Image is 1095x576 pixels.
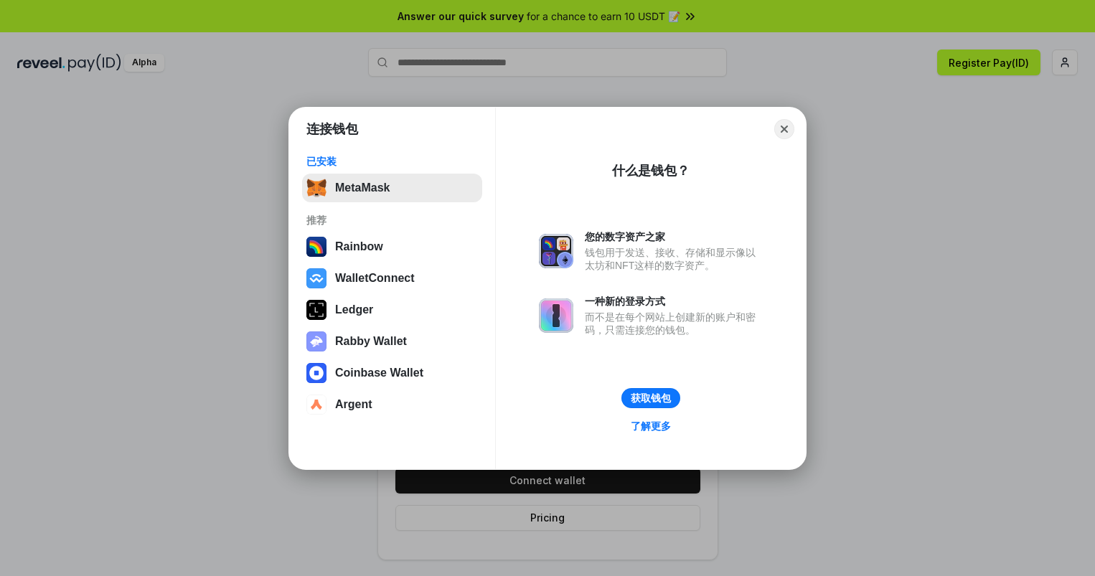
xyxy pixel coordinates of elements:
a: 了解更多 [622,417,680,435]
div: Rabby Wallet [335,335,407,348]
button: Rabby Wallet [302,327,482,356]
h1: 连接钱包 [306,121,358,138]
img: svg+xml,%3Csvg%20width%3D%2228%22%20height%3D%2228%22%20viewBox%3D%220%200%2028%2028%22%20fill%3D... [306,363,326,383]
button: Ledger [302,296,482,324]
div: 推荐 [306,214,478,227]
div: Ledger [335,303,373,316]
button: Argent [302,390,482,419]
img: svg+xml,%3Csvg%20fill%3D%22none%22%20height%3D%2233%22%20viewBox%3D%220%200%2035%2033%22%20width%... [306,178,326,198]
button: Coinbase Wallet [302,359,482,387]
img: svg+xml,%3Csvg%20width%3D%2228%22%20height%3D%2228%22%20viewBox%3D%220%200%2028%2028%22%20fill%3D... [306,268,326,288]
div: 钱包用于发送、接收、存储和显示像以太坊和NFT这样的数字资产。 [585,246,763,272]
button: Rainbow [302,232,482,261]
div: 什么是钱包？ [612,162,690,179]
button: MetaMask [302,174,482,202]
div: 了解更多 [631,420,671,433]
div: Argent [335,398,372,411]
img: svg+xml,%3Csvg%20width%3D%2228%22%20height%3D%2228%22%20viewBox%3D%220%200%2028%2028%22%20fill%3D... [306,395,326,415]
img: svg+xml,%3Csvg%20xmlns%3D%22http%3A%2F%2Fwww.w3.org%2F2000%2Fsvg%22%20width%3D%2228%22%20height%3... [306,300,326,320]
button: Close [774,119,794,139]
img: svg+xml,%3Csvg%20width%3D%22120%22%20height%3D%22120%22%20viewBox%3D%220%200%20120%20120%22%20fil... [306,237,326,257]
div: 而不是在每个网站上创建新的账户和密码，只需连接您的钱包。 [585,311,763,336]
div: 已安装 [306,155,478,168]
div: 您的数字资产之家 [585,230,763,243]
button: 获取钱包 [621,388,680,408]
div: 一种新的登录方式 [585,295,763,308]
img: svg+xml,%3Csvg%20xmlns%3D%22http%3A%2F%2Fwww.w3.org%2F2000%2Fsvg%22%20fill%3D%22none%22%20viewBox... [306,331,326,351]
div: MetaMask [335,181,390,194]
div: WalletConnect [335,272,415,285]
div: Coinbase Wallet [335,367,423,379]
button: WalletConnect [302,264,482,293]
img: svg+xml,%3Csvg%20xmlns%3D%22http%3A%2F%2Fwww.w3.org%2F2000%2Fsvg%22%20fill%3D%22none%22%20viewBox... [539,234,573,268]
img: svg+xml,%3Csvg%20xmlns%3D%22http%3A%2F%2Fwww.w3.org%2F2000%2Fsvg%22%20fill%3D%22none%22%20viewBox... [539,298,573,333]
div: Rainbow [335,240,383,253]
div: 获取钱包 [631,392,671,405]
